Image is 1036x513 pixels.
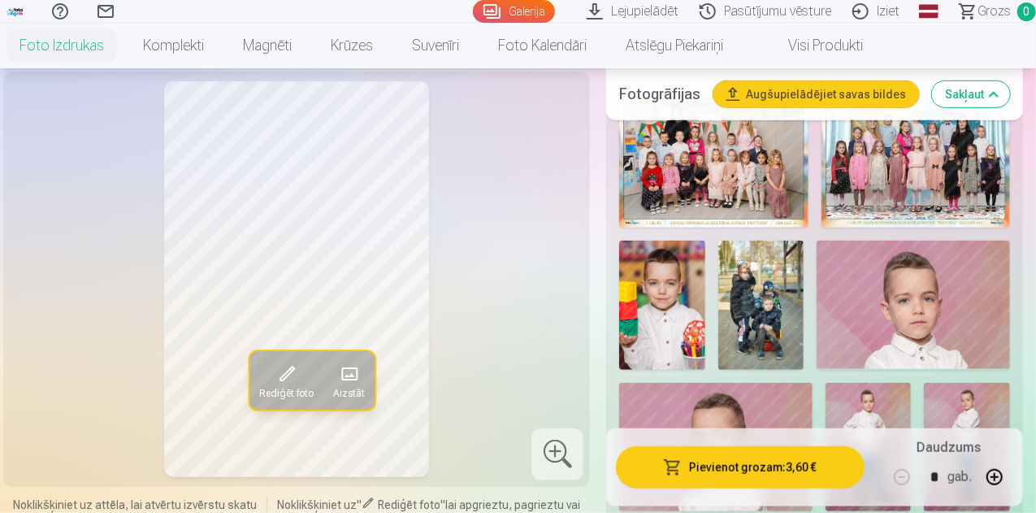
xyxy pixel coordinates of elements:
[124,23,223,68] a: Komplekti
[357,498,362,511] span: "
[249,351,323,410] button: Rediģēt foto
[616,446,865,489] button: Pievienot grozam:3,60 €
[323,351,375,410] button: Aizstāt
[947,458,972,497] div: gab.
[440,498,445,511] span: "
[277,498,357,511] span: Noklikšķiniet uz
[223,23,311,68] a: Magnēti
[619,83,700,106] h5: Fotogrāfijas
[378,498,440,511] span: Rediģēt foto
[1017,2,1036,21] span: 0
[333,387,365,400] span: Aizstāt
[479,23,606,68] a: Foto kalendāri
[743,23,882,68] a: Visi produkti
[13,497,257,513] span: Noklikšķiniet uz attēla, lai atvērtu izvērstu skatu
[917,438,981,458] h5: Daudzums
[606,23,743,68] a: Atslēgu piekariņi
[259,387,314,400] span: Rediģēt foto
[311,23,392,68] a: Krūzes
[977,2,1011,21] span: Grozs
[713,81,919,107] button: Augšupielādējiet savas bildes
[932,81,1010,107] button: Sakļaut
[392,23,479,68] a: Suvenīri
[7,7,24,16] img: /fa1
